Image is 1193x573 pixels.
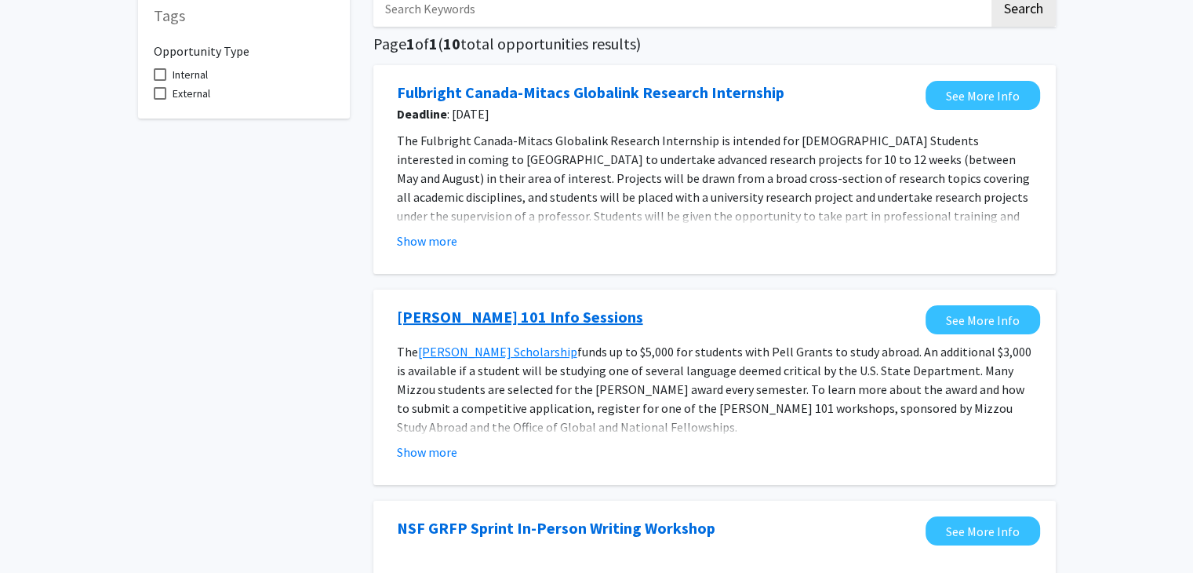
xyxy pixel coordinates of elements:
[173,65,208,84] span: Internal
[926,305,1040,334] a: Opens in a new tab
[397,106,447,122] b: Deadline
[397,81,784,104] a: Opens in a new tab
[926,516,1040,546] a: Opens in a new tab
[397,344,418,359] span: The
[154,6,334,25] h5: Tags
[397,305,643,329] a: Opens in a new tab
[443,34,460,53] span: 10
[373,35,1056,53] h5: Page of ( total opportunities results)
[397,516,715,540] a: Opens in a new tab
[12,502,67,561] iframe: Chat
[418,344,577,359] a: [PERSON_NAME] Scholarship
[397,443,457,462] button: Show more
[397,133,1030,243] span: The Fulbright Canada-Mitacs Globalink Research Internship is intended for [DEMOGRAPHIC_DATA] Stud...
[397,232,457,250] button: Show more
[406,34,415,53] span: 1
[154,31,334,59] h6: Opportunity Type
[926,81,1040,110] a: Opens in a new tab
[173,84,210,103] span: External
[429,34,438,53] span: 1
[397,344,1031,435] span: funds up to $5,000 for students with Pell Grants to study abroad. An additional $3,000 is availab...
[397,104,918,123] span: : [DATE]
